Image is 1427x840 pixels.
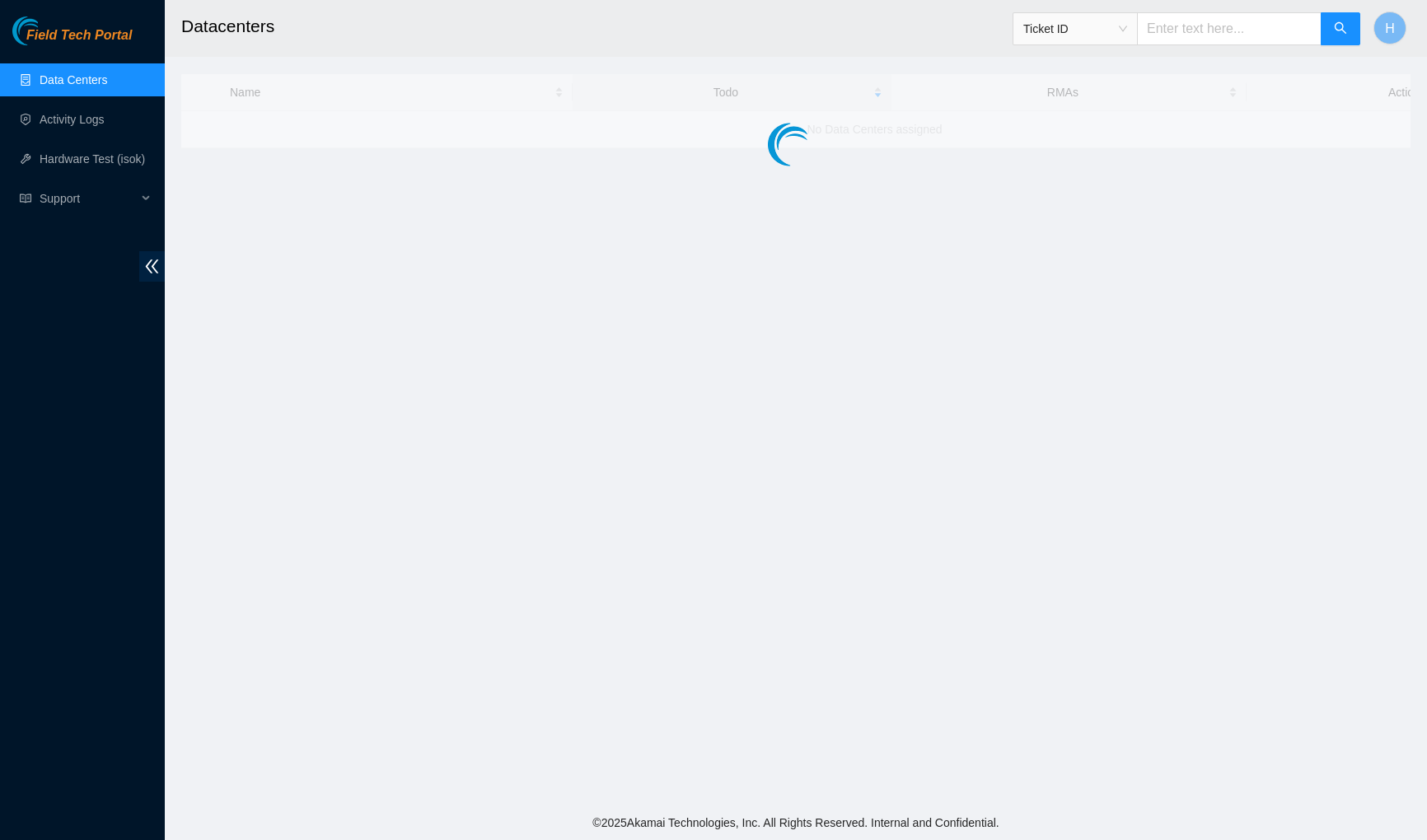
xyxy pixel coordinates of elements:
button: search [1321,12,1360,45]
span: H [1385,18,1395,39]
span: Field Tech Portal [26,28,132,44]
a: Activity Logs [40,113,105,126]
span: Support [40,182,137,215]
footer: © 2025 Akamai Technologies, Inc. All Rights Reserved. Internal and Confidential. [165,805,1427,840]
img: Akamai Technologies [12,16,83,45]
a: Data Centers [40,73,107,86]
a: Akamai TechnologiesField Tech Portal [12,30,132,51]
span: double-left [139,251,165,282]
button: H [1373,12,1406,44]
input: Enter text here... [1137,12,1322,45]
span: Ticket ID [1023,16,1127,41]
span: search [1334,21,1347,37]
a: Hardware Test (isok) [40,152,145,166]
span: read [20,193,31,204]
